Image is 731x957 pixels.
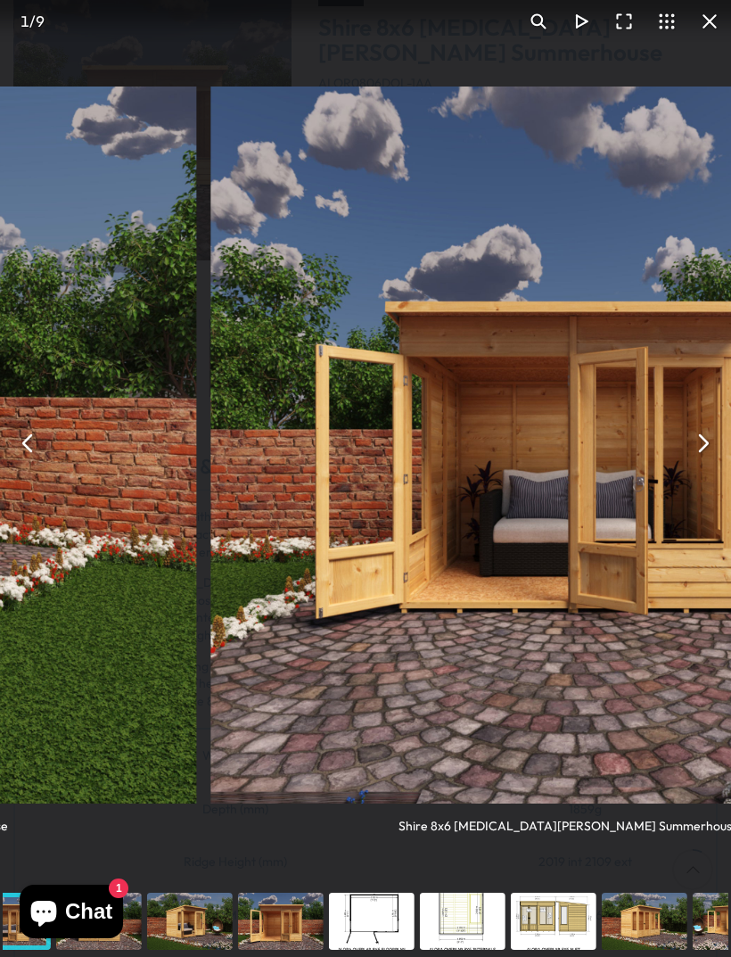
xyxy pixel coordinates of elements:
button: Next [681,422,724,465]
button: Previous [7,422,50,465]
span: 9 [36,12,45,30]
span: 1 [21,12,29,30]
inbox-online-store-chat: Shopify online store chat [14,885,128,943]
